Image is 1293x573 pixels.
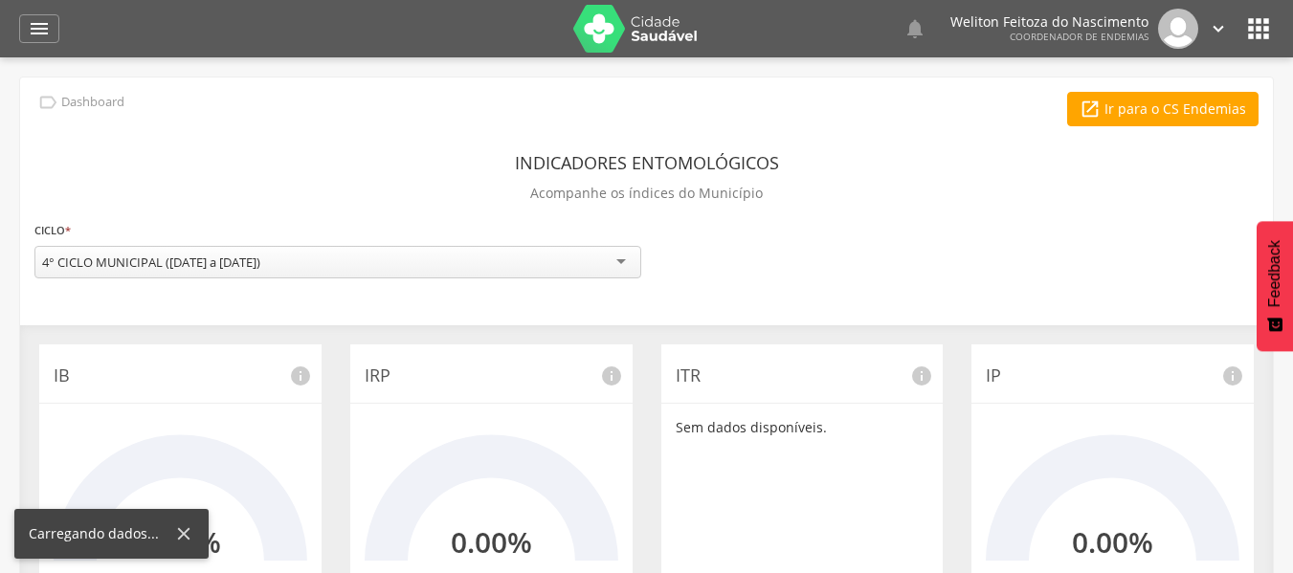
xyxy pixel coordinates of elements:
h2: 0.00% [1072,526,1153,558]
i:  [28,17,51,40]
i: info [1221,364,1244,387]
p: ITR [676,364,929,388]
p: Acompanhe os índices do Município [530,180,763,207]
div: Carregando dados... [29,524,173,543]
i: info [289,364,312,387]
a:  [19,14,59,43]
a:  [1208,9,1229,49]
div: 4° CICLO MUNICIPAL ([DATE] a [DATE]) [42,253,260,271]
i:  [1208,18,1229,39]
p: Weliton Feitoza do Nascimento [950,15,1148,29]
button: Feedback - Mostrar pesquisa [1257,221,1293,351]
i: info [910,364,933,387]
label: Ciclo [34,220,71,241]
i:  [1243,13,1274,44]
i:  [903,17,926,40]
header: Indicadores Entomológicos [515,145,779,180]
a: Ir para o CS Endemias [1067,92,1259,126]
p: IRP [365,364,618,388]
h2: 0.00% [451,526,532,558]
span: Feedback [1266,240,1283,307]
i:  [37,92,58,113]
i: info [600,364,623,387]
p: Dashboard [61,95,124,110]
span: Coordenador de Endemias [1010,30,1148,43]
a:  [903,9,926,49]
i:  [1080,99,1101,120]
p: IB [54,364,307,388]
p: IP [986,364,1239,388]
p: Sem dados disponíveis. [676,418,929,437]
